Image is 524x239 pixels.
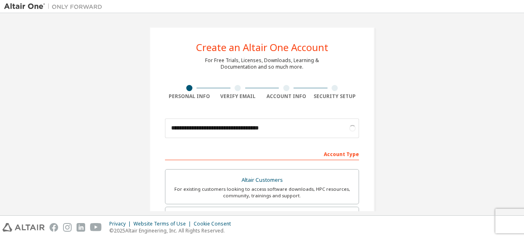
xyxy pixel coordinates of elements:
[109,227,236,234] p: © 2025 Altair Engineering, Inc. All Rights Reserved.
[165,147,359,160] div: Account Type
[262,93,311,100] div: Account Info
[205,57,319,70] div: For Free Trials, Licenses, Downloads, Learning & Documentation and so much more.
[50,223,58,232] img: facebook.svg
[2,223,45,232] img: altair_logo.svg
[133,221,194,227] div: Website Terms of Use
[196,42,328,52] div: Create an Altair One Account
[170,186,354,199] div: For existing customers looking to access software downloads, HPC resources, community, trainings ...
[311,93,359,100] div: Security Setup
[4,2,106,11] img: Altair One
[214,93,262,100] div: Verify Email
[109,221,133,227] div: Privacy
[194,221,236,227] div: Cookie Consent
[90,223,102,232] img: youtube.svg
[170,174,354,186] div: Altair Customers
[165,93,214,100] div: Personal Info
[77,223,85,232] img: linkedin.svg
[63,223,72,232] img: instagram.svg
